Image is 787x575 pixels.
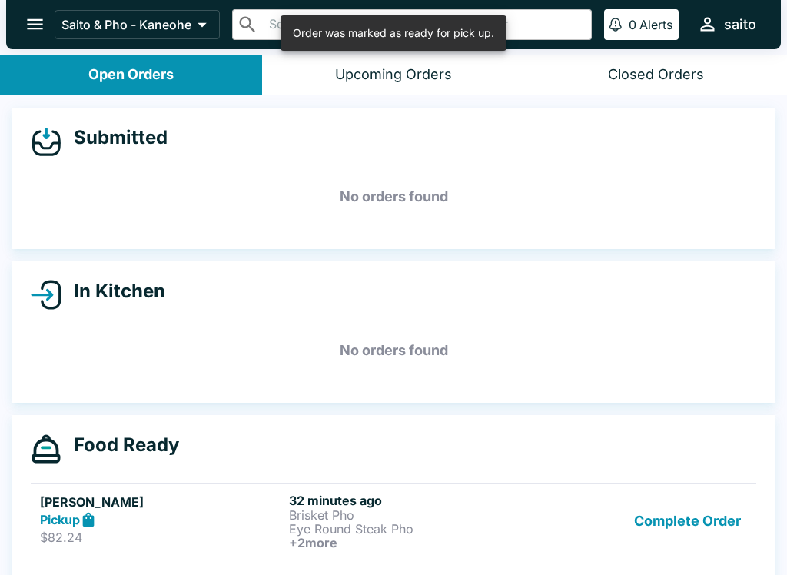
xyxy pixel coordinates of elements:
div: Upcoming Orders [335,66,452,84]
h4: In Kitchen [61,280,165,303]
button: saito [691,8,762,41]
p: Brisket Pho [289,508,532,522]
p: $82.24 [40,530,283,545]
p: Saito & Pho - Kaneohe [61,17,191,32]
h4: Food Ready [61,434,179,457]
p: Eye Round Steak Pho [289,522,532,536]
h6: 32 minutes ago [289,493,532,508]
h5: No orders found [31,169,756,224]
input: Search orders by name or phone number [264,14,585,35]
p: 0 [629,17,636,32]
button: Complete Order [628,493,747,550]
h6: + 2 more [289,536,532,550]
div: Closed Orders [608,66,704,84]
h5: No orders found [31,323,756,378]
a: [PERSON_NAME]Pickup$82.2432 minutes agoBrisket PhoEye Round Steak Pho+2moreComplete Order [31,483,756,559]
div: Order was marked as ready for pick up. [293,20,494,46]
button: Saito & Pho - Kaneohe [55,10,220,39]
div: Open Orders [88,66,174,84]
button: open drawer [15,5,55,44]
p: Alerts [639,17,672,32]
h4: Submitted [61,126,168,149]
h5: [PERSON_NAME] [40,493,283,511]
strong: Pickup [40,512,80,527]
div: saito [724,15,756,34]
